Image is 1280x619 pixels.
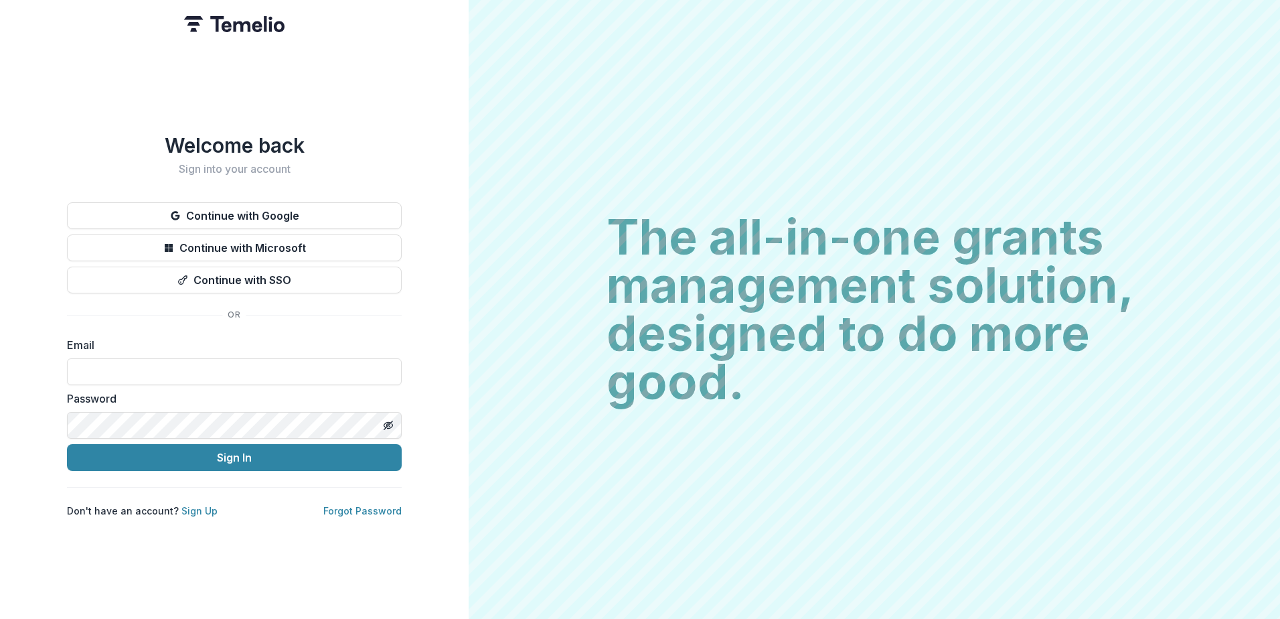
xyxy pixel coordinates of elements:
label: Password [67,391,394,407]
button: Continue with Google [67,202,402,229]
h2: Sign into your account [67,163,402,176]
button: Sign In [67,444,402,471]
h1: Welcome back [67,133,402,157]
a: Forgot Password [323,505,402,517]
a: Sign Up [181,505,218,517]
button: Toggle password visibility [378,415,399,436]
button: Continue with SSO [67,267,402,293]
img: Temelio [184,16,285,32]
p: Don't have an account? [67,504,218,518]
button: Continue with Microsoft [67,234,402,261]
label: Email [67,337,394,353]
